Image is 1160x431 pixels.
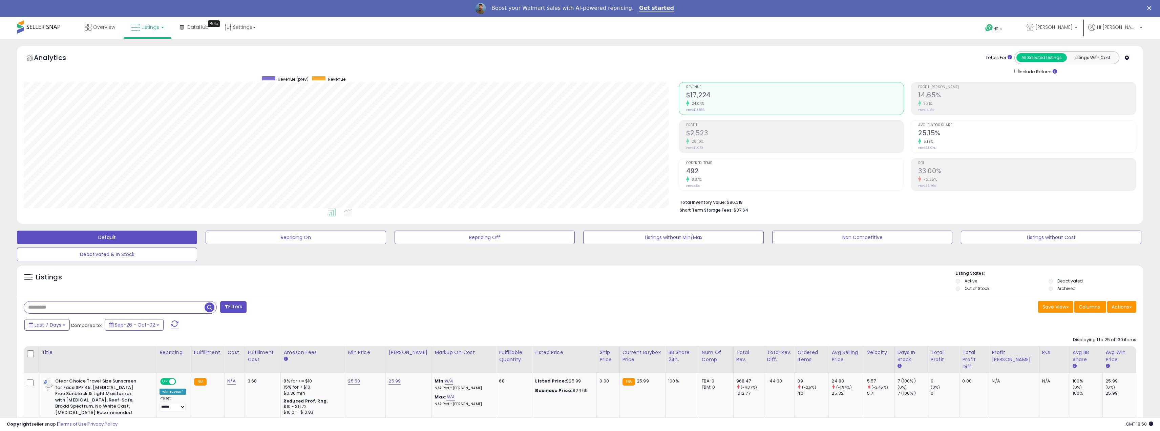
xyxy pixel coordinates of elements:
div: 0 [931,390,959,396]
small: 28.10% [689,139,704,144]
div: Title [42,349,154,356]
small: Prev: 454 [686,184,700,188]
div: Avg Win Price [1105,349,1133,363]
div: 24.83 [831,378,864,384]
div: 0.00 [962,378,984,384]
div: N/A [992,378,1034,384]
span: $37.64 [734,207,748,213]
small: FBA [623,378,635,386]
a: Hi [PERSON_NAME] [1088,24,1142,39]
button: Filters [220,301,247,313]
a: Get started [639,5,674,12]
span: Avg. Buybox Share [918,123,1136,127]
div: 100% [1073,390,1102,396]
div: Fulfillable Quantity [499,349,529,363]
div: BB Share 24h. [668,349,696,363]
small: (-2.5%) [802,385,816,390]
div: $0.30 min [283,390,340,396]
small: 3.31% [921,101,933,106]
div: Include Returns [1009,67,1065,75]
th: The percentage added to the cost of goods (COGS) that forms the calculator for Min & Max prices. [432,346,496,373]
h2: $2,523 [686,129,904,138]
div: N/A [1042,378,1064,384]
div: Cost [227,349,242,356]
span: [PERSON_NAME] [1035,24,1073,31]
small: 24.04% [689,101,704,106]
img: Profile image for Adrian [475,3,486,14]
div: Repricing [160,349,188,356]
a: [PERSON_NAME] [1021,17,1082,39]
a: Terms of Use [58,421,87,427]
b: Clear Choice Travel Size Sunscreen for Face SPF 45, [MEDICAL_DATA] Free Sunblock & Light Moisturi... [55,378,138,424]
div: 25.99 [1105,390,1136,396]
div: Boost your Walmart sales with AI-powered repricing. [491,5,634,12]
small: Avg BB Share. [1073,363,1077,369]
span: Profit [686,123,904,127]
label: Deactivated [1057,278,1083,284]
h2: 14.65% [918,91,1136,100]
button: Sep-26 - Oct-02 [105,319,164,331]
button: Repricing Off [395,231,575,244]
div: 8% for <= $10 [283,378,340,384]
span: Compared to: [71,322,102,329]
div: Amazon Fees [283,349,342,356]
a: Help [980,19,1016,39]
small: Prev: $1,970 [686,146,703,150]
span: Sep-26 - Oct-02 [115,321,155,328]
div: 968.47 [736,378,764,384]
button: Non Competitive [772,231,952,244]
button: Actions [1107,301,1136,313]
div: 40 [797,390,828,396]
small: (0%) [1073,385,1082,390]
div: 5.71 [867,390,894,396]
div: 68 [499,378,527,384]
div: $24.69 [535,388,591,394]
div: 7 (100%) [898,390,928,396]
span: Revenue (prev) [278,76,309,82]
small: 8.37% [689,177,702,182]
div: -44.30 [767,378,789,384]
button: Default [17,231,197,244]
p: N/A Profit [PERSON_NAME] [435,386,491,391]
button: Listings without Cost [961,231,1141,244]
div: Current Buybox Price [623,349,663,363]
small: (-2.45%) [871,385,888,390]
button: Last 7 Days [24,319,70,331]
span: Ordered Items [686,161,904,165]
div: 100% [1073,378,1102,384]
b: Business Price: [535,387,572,394]
label: Archived [1057,286,1076,291]
div: Velocity [867,349,892,356]
div: 7 (100%) [898,378,928,384]
span: 25.99 [637,378,649,384]
div: Close [1147,6,1154,10]
a: 25.99 [388,378,401,385]
div: FBA: 0 [702,378,728,384]
div: Listed Price [535,349,594,356]
h5: Listings [36,273,62,282]
div: 1012.77 [736,390,764,396]
span: Profit [PERSON_NAME] [918,85,1136,89]
small: Prev: 23.91% [918,146,935,150]
small: Amazon Fees. [283,356,288,362]
small: 5.19% [921,139,933,144]
span: DataHub [187,24,209,31]
small: (-1.94%) [836,385,852,390]
button: Columns [1074,301,1106,313]
div: seller snap | | [7,421,118,428]
li: $86,318 [680,198,1131,206]
div: Ship Price [599,349,616,363]
span: ON [161,379,169,385]
div: Days In Stock [898,349,925,363]
span: Revenue [328,76,345,82]
div: 0 [931,378,959,384]
a: N/A [445,378,453,385]
h2: 492 [686,167,904,176]
small: -2.25% [921,177,937,182]
b: Short Term Storage Fees: [680,207,733,213]
strong: Copyright [7,421,31,427]
b: Max: [435,394,446,400]
div: Displaying 1 to 25 of 130 items [1073,337,1136,343]
a: Overview [80,17,120,37]
a: Listings [126,17,169,37]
